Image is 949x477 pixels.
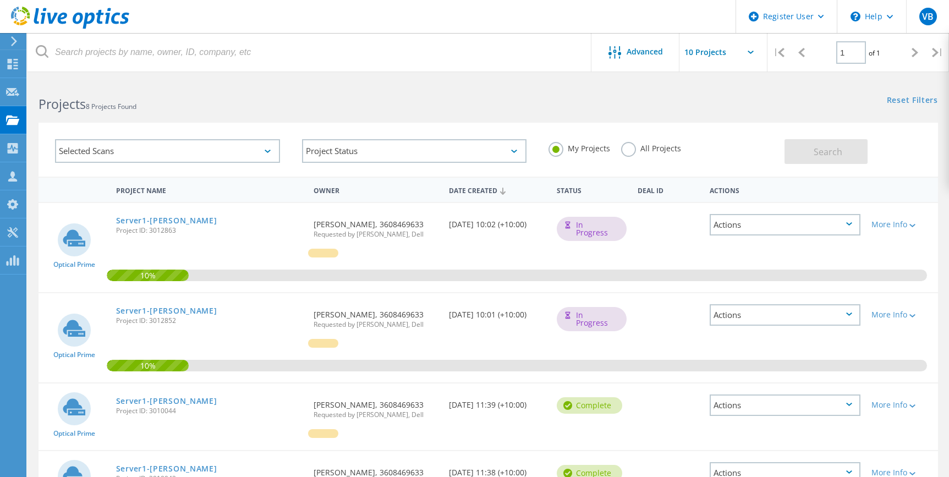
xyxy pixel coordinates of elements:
[308,203,443,249] div: [PERSON_NAME], 3608469633
[710,214,860,235] div: Actions
[443,293,551,330] div: [DATE] 10:01 (+10:00)
[116,307,217,315] a: Server1-[PERSON_NAME]
[443,179,551,200] div: Date Created
[551,179,632,200] div: Status
[785,139,868,164] button: Search
[710,304,860,326] div: Actions
[53,430,95,437] span: Optical Prime
[871,221,932,228] div: More Info
[926,33,949,72] div: |
[443,203,551,239] div: [DATE] 10:02 (+10:00)
[314,231,437,238] span: Requested by [PERSON_NAME], Dell
[443,383,551,420] div: [DATE] 11:39 (+10:00)
[308,383,443,429] div: [PERSON_NAME], 3608469633
[814,146,842,158] span: Search
[851,12,860,21] svg: \n
[107,270,189,279] span: 10%
[871,311,932,319] div: More Info
[621,142,681,152] label: All Projects
[53,352,95,358] span: Optical Prime
[557,217,627,241] div: In Progress
[116,465,217,473] a: Server1-[PERSON_NAME]
[869,48,880,58] span: of 1
[922,12,934,21] span: VB
[53,261,95,268] span: Optical Prime
[314,321,437,328] span: Requested by [PERSON_NAME], Dell
[704,179,866,200] div: Actions
[116,397,217,405] a: Server1-[PERSON_NAME]
[116,217,217,224] a: Server1-[PERSON_NAME]
[548,142,610,152] label: My Projects
[308,293,443,339] div: [PERSON_NAME], 3608469633
[767,33,790,72] div: |
[86,102,136,111] span: 8 Projects Found
[55,139,280,163] div: Selected Scans
[28,33,592,72] input: Search projects by name, owner, ID, company, etc
[710,394,860,416] div: Actions
[302,139,527,163] div: Project Status
[871,401,932,409] div: More Info
[627,48,663,56] span: Advanced
[111,179,309,200] div: Project Name
[557,397,622,414] div: Complete
[116,227,303,234] span: Project ID: 3012863
[116,317,303,324] span: Project ID: 3012852
[308,179,443,200] div: Owner
[887,96,938,106] a: Reset Filters
[632,179,704,200] div: Deal Id
[557,307,627,331] div: In Progress
[314,412,437,418] span: Requested by [PERSON_NAME], Dell
[39,95,86,113] b: Projects
[107,360,189,370] span: 10%
[871,469,932,476] div: More Info
[11,23,129,31] a: Live Optics Dashboard
[116,408,303,414] span: Project ID: 3010044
